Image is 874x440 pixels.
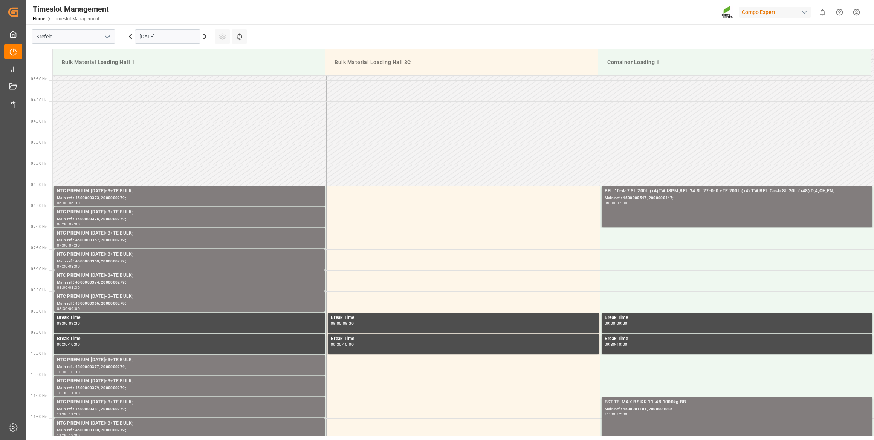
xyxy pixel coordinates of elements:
div: 10:00 [69,343,80,346]
span: 05:00 Hr [31,140,46,144]
div: 06:30 [69,201,80,205]
div: - [68,391,69,395]
img: Screenshot%202023-09-29%20at%2010.02.21.png_1712312052.png [721,6,733,19]
div: - [68,434,69,437]
div: - [68,412,69,416]
a: Home [33,16,45,21]
div: EST TE-MAX BS KR 11-48 1000kg BB [605,399,870,406]
div: 06:30 [57,222,68,226]
div: 11:00 [69,391,80,395]
div: 10:30 [69,370,80,374]
div: 11:30 [57,434,68,437]
div: Main ref : 4500000381, 2000000279; [57,406,322,412]
div: Compo Expert [739,7,811,18]
div: NTC PREMIUM [DATE]+3+TE BULK; [57,420,322,427]
span: 10:00 Hr [31,351,46,356]
div: - [68,286,69,289]
div: NTC PREMIUM [DATE]+3+TE BULK; [57,399,322,406]
div: Bulk Material Loading Hall 1 [59,55,319,69]
div: Main ref : 4500000367, 2000000279; [57,237,322,244]
span: 04:00 Hr [31,98,46,102]
div: NTC PREMIUM [DATE]+3+TE BULK; [57,230,322,237]
div: - [615,201,616,205]
div: - [68,201,69,205]
div: 11:00 [605,412,616,416]
div: 09:30 [605,343,616,346]
span: 03:30 Hr [31,77,46,81]
div: Break Time [605,335,870,343]
div: 12:00 [69,434,80,437]
div: - [68,244,69,247]
span: 08:00 Hr [31,267,46,271]
div: 09:00 [57,322,68,325]
div: 10:00 [57,370,68,374]
div: NTC PREMIUM [DATE]+3+TE BULK; [57,187,322,195]
div: 06:00 [605,201,616,205]
span: 09:30 Hr [31,330,46,334]
div: 07:00 [69,222,80,226]
span: 08:30 Hr [31,288,46,292]
span: 05:30 Hr [31,161,46,166]
div: 07:30 [69,244,80,247]
div: 07:00 [617,201,628,205]
button: open menu [101,31,113,43]
div: - [68,370,69,374]
div: NTC PREMIUM [DATE]+3+TE BULK; [57,377,322,385]
span: 11:30 Hr [31,415,46,419]
span: 07:30 Hr [31,246,46,250]
div: Break Time [605,314,870,322]
div: Break Time [57,314,322,322]
span: 09:00 Hr [31,309,46,313]
span: 11:00 Hr [31,394,46,398]
div: 09:00 [605,322,616,325]
div: 08:00 [69,265,80,268]
div: Break Time [331,314,596,322]
div: 09:30 [343,322,354,325]
div: Main ref : 4500000547, 2000000447; [605,195,870,201]
input: Type to search/select [32,29,115,44]
div: BFL 10-4-7 SL 200L (x4)TW ISPM;BFL 34 SL 27-0-0 +TE 200L (x4) TW;BFL Costi SL 20L (x48) D,A,CH,EN; [605,187,870,195]
div: Main ref : 4500001101, 2000001085 [605,406,870,412]
div: 08:30 [69,286,80,289]
button: Compo Expert [739,5,814,19]
div: 11:00 [57,412,68,416]
div: - [615,343,616,346]
div: NTC PREMIUM [DATE]+3+TE BULK; [57,209,322,216]
div: 08:30 [57,307,68,310]
div: - [68,265,69,268]
div: 07:30 [57,265,68,268]
div: 08:00 [57,286,68,289]
div: Bulk Material Loading Hall 3C [332,55,592,69]
div: - [615,322,616,325]
div: 09:00 [331,322,342,325]
div: 09:30 [617,322,628,325]
div: 10:30 [57,391,68,395]
div: Main ref : 4500000366, 2000000279; [57,300,322,307]
div: Main ref : 4500000379, 2000000279; [57,385,322,391]
div: Break Time [331,335,596,343]
div: Main ref : 4500000374, 2000000279; [57,279,322,286]
div: 09:00 [69,307,80,310]
div: Container Loading 1 [604,55,865,69]
div: 09:30 [69,322,80,325]
div: 07:00 [57,244,68,247]
div: 11:30 [69,412,80,416]
button: Help Center [831,4,848,21]
div: - [342,322,343,325]
div: NTC PREMIUM [DATE]+3+TE BULK; [57,251,322,258]
div: 10:00 [617,343,628,346]
div: Main ref : 4500000373, 2000000279; [57,195,322,201]
span: 07:00 Hr [31,225,46,229]
button: show 0 new notifications [814,4,831,21]
div: NTC PREMIUM [DATE]+3+TE BULK; [57,356,322,364]
div: - [68,307,69,310]
div: - [68,222,69,226]
div: - [68,322,69,325]
div: - [342,343,343,346]
div: NTC PREMIUM [DATE]+3+TE BULK; [57,272,322,279]
span: 06:30 Hr [31,204,46,208]
div: Timeslot Management [33,3,109,15]
div: Main ref : 4500000375, 2000000279; [57,216,322,222]
div: - [68,343,69,346]
div: 12:00 [617,412,628,416]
